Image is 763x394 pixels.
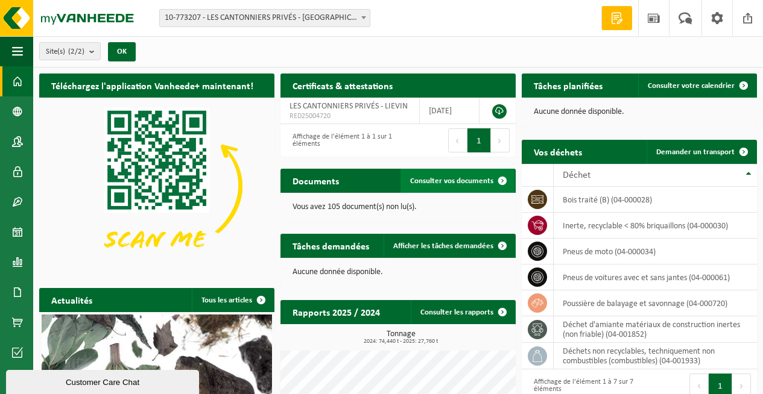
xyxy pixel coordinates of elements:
p: Aucune donnée disponible. [534,108,745,116]
a: Consulter vos documents [400,169,514,193]
h2: Vos déchets [522,140,594,163]
count: (2/2) [68,48,84,55]
td: inerte, recyclable < 80% briquaillons (04-000030) [554,213,757,239]
span: 10-773207 - LES CANTONNIERS PRIVÉS - LIEVIN [159,9,370,27]
div: Affichage de l'élément 1 à 1 sur 1 éléments [287,127,392,154]
a: Tous les articles [192,288,273,312]
h2: Tâches planifiées [522,73,615,97]
h2: Certificats & attestations [280,73,405,97]
span: Consulter vos documents [410,177,493,185]
span: Demander un transport [656,148,735,156]
button: 1 [467,128,491,152]
span: Consulter votre calendrier [648,82,735,90]
h2: Rapports 2025 / 2024 [280,300,392,324]
span: 10-773207 - LES CANTONNIERS PRIVÉS - LIEVIN [160,10,370,27]
td: pneus de moto (04-000034) [554,239,757,264]
button: OK [108,42,136,61]
span: LES CANTONNIERS PRIVÉS - LIEVIN [290,102,408,111]
h2: Tâches demandées [280,234,381,257]
span: 2024: 74,440 t - 2025: 27,760 t [287,339,516,345]
a: Afficher les tâches demandées [384,234,514,258]
span: Site(s) [46,43,84,61]
span: Déchet [563,170,590,180]
td: pneus de voitures avec et sans jantes (04-000061) [554,264,757,290]
button: Previous [448,128,467,152]
p: Vous avez 105 document(s) non lu(s). [293,203,504,211]
button: Next [491,128,510,152]
a: Consulter les rapports [411,300,514,324]
a: Consulter votre calendrier [638,73,756,98]
td: déchet d'amiante matériaux de construction inertes (non friable) (04-001852) [554,316,757,343]
p: Aucune donnée disponible. [293,268,504,277]
td: poussière de balayage et savonnage (04-000720) [554,290,757,316]
span: Afficher les tâches demandées [393,242,493,250]
span: RED25004720 [290,111,410,121]
h2: Documents [280,169,351,192]
img: Download de VHEPlus App [39,98,274,274]
h2: Actualités [39,288,104,311]
button: Site(s)(2/2) [39,42,101,60]
h2: Téléchargez l'application Vanheede+ maintenant! [39,73,265,97]
td: [DATE] [420,98,480,124]
h3: Tonnage [287,330,516,345]
iframe: chat widget [6,367,201,394]
td: bois traité (B) (04-000028) [554,187,757,213]
a: Demander un transport [647,140,756,164]
td: déchets non recyclables, techniquement non combustibles (combustibles) (04-001933) [554,343,757,369]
